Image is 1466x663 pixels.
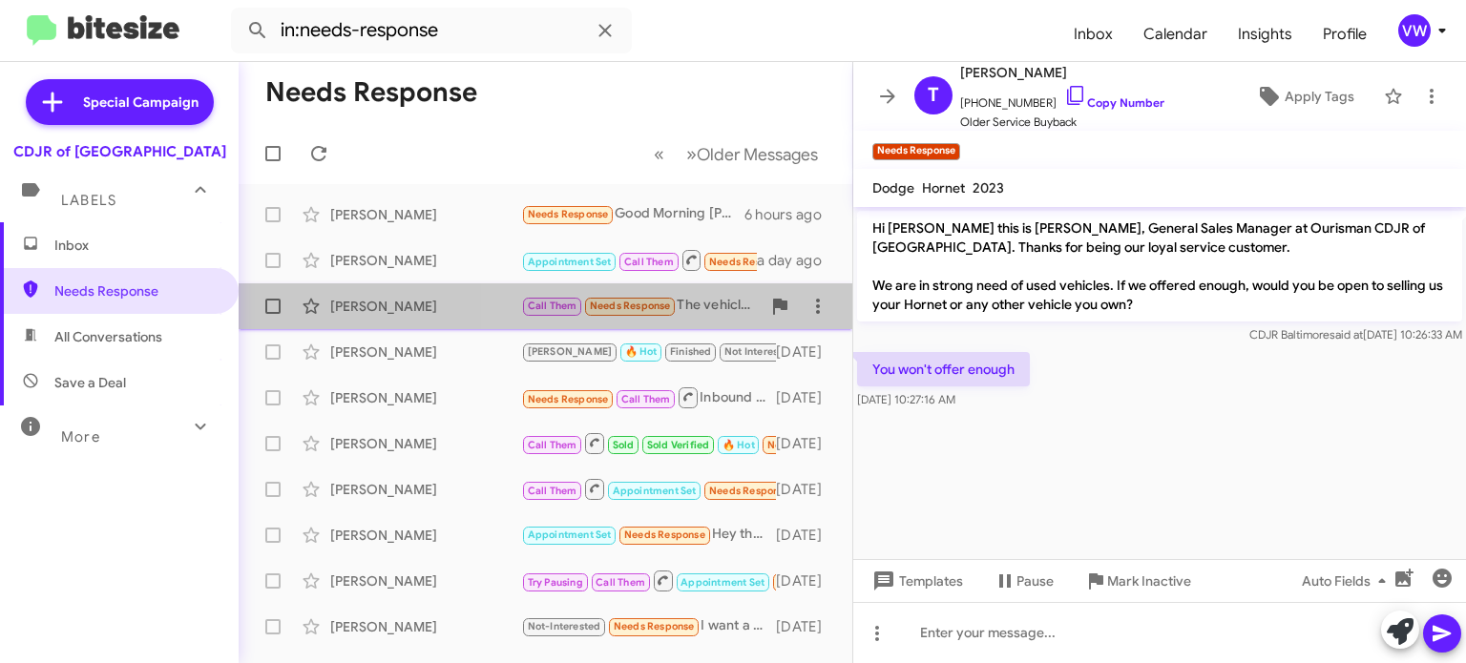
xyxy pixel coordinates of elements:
a: Profile [1308,7,1382,62]
span: Save a Deal [54,373,126,392]
span: [DATE] 10:27:16 AM [857,392,955,406]
a: Special Campaign [26,79,214,125]
button: Previous [642,135,676,174]
button: Next [675,135,829,174]
span: « [654,142,664,166]
a: Inbox [1058,7,1128,62]
div: Hey there i told you to send the pics and info of the new scackpack sunroof you said you have and... [521,524,776,546]
div: Inbound Call [521,569,776,592]
div: CDJR of [GEOGRAPHIC_DATA] [13,142,226,161]
span: Needs Response [614,620,695,632]
div: Inbound Call [521,385,776,409]
span: All Conversations [54,327,162,346]
span: Call Them [528,485,577,497]
a: Calendar [1128,7,1223,62]
div: [DATE] [776,480,837,499]
span: Older Messages [697,144,818,165]
span: Special Campaign [83,93,199,112]
span: Needs Response [767,439,848,451]
span: [PERSON_NAME] [960,61,1164,84]
div: [PERSON_NAME] [330,388,521,407]
h1: Needs Response [265,77,477,108]
div: [PERSON_NAME] [330,480,521,499]
span: [PERSON_NAME] [528,345,613,358]
span: Labels [61,192,116,209]
div: [PERSON_NAME] [330,297,521,316]
input: Search [231,8,632,53]
span: Call Them [596,576,645,589]
div: [PERSON_NAME] [330,205,521,224]
span: » [686,142,697,166]
div: [PERSON_NAME] [330,342,521,362]
span: Appointment Set [681,576,764,589]
span: Call Them [528,439,577,451]
span: 🔥 Hot [723,439,755,451]
div: [PERSON_NAME] [330,251,521,270]
span: Apply Tags [1285,79,1354,114]
span: Hornet [922,179,965,197]
span: Needs Response [54,281,217,300]
span: Appointment Set [528,256,612,268]
button: Auto Fields [1287,564,1409,598]
p: Hi [PERSON_NAME] this is [PERSON_NAME], General Sales Manager at Ourisman CDJR of [GEOGRAPHIC_DAT... [857,211,1462,321]
div: vw [1398,14,1431,47]
span: More [61,428,100,445]
div: Hope & Freedom Food Pantry collection, [DATE]! Donate soup & non-perishables (no glass) in the LS... [521,341,776,363]
span: Needs Response [528,393,609,405]
span: Inbox [54,236,217,255]
div: 4432641822 [521,248,757,272]
span: Mark Inactive [1107,564,1191,598]
div: [DATE] [776,388,837,407]
span: Call Them [624,256,674,268]
span: Call Them [621,393,671,405]
span: Needs Response [528,208,609,220]
span: Try Pausing [528,576,583,589]
span: Sold [613,439,635,451]
p: You won't offer enough [857,352,1030,386]
div: [PERSON_NAME] [330,434,521,453]
span: Pause [1016,564,1054,598]
span: Not Interested [724,345,795,358]
div: [PERSON_NAME] [330,571,521,590]
span: Appointment Set [528,528,612,541]
span: Not-Interested [528,620,601,632]
div: [PERSON_NAME] [330,526,521,545]
div: [DATE] [776,617,837,636]
div: [DATE] [776,571,837,590]
span: 2023 [973,179,1004,197]
a: Insights [1223,7,1308,62]
span: Templates [869,564,963,598]
button: Pause [978,564,1069,598]
div: a day ago [757,251,837,270]
div: [DATE] [776,434,837,453]
span: Finished [670,345,712,358]
span: CDJR Baltimore [DATE] 10:26:33 AM [1249,327,1462,342]
span: said at [1330,327,1363,342]
button: Templates [853,564,978,598]
div: You're welcome [521,431,776,455]
div: [DATE] [776,342,837,362]
div: [PERSON_NAME] [330,617,521,636]
div: The vehicle has been ordered. Can you send me the vehicle order number? A/C Power, Inc. [521,295,761,317]
button: Apply Tags [1234,79,1374,114]
span: Needs Response [624,528,705,541]
small: Needs Response [872,143,960,160]
span: Needs Response [590,300,671,312]
div: I want a otd price [521,615,776,637]
span: Call Them [528,300,577,312]
span: Appointment Set [613,485,697,497]
span: Older Service Buyback [960,113,1164,132]
span: 🔥 Hot [625,345,658,358]
span: Needs Response [709,256,790,268]
button: Mark Inactive [1069,564,1206,598]
span: Auto Fields [1302,564,1393,598]
span: Dodge [872,179,914,197]
button: vw [1382,14,1445,47]
a: Copy Number [1064,95,1164,110]
div: Good Morning [PERSON_NAME], I could be interested a new car. I own a 2013 VW Golf TDI with approx... [521,203,744,225]
div: Inbound Call [521,477,776,501]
